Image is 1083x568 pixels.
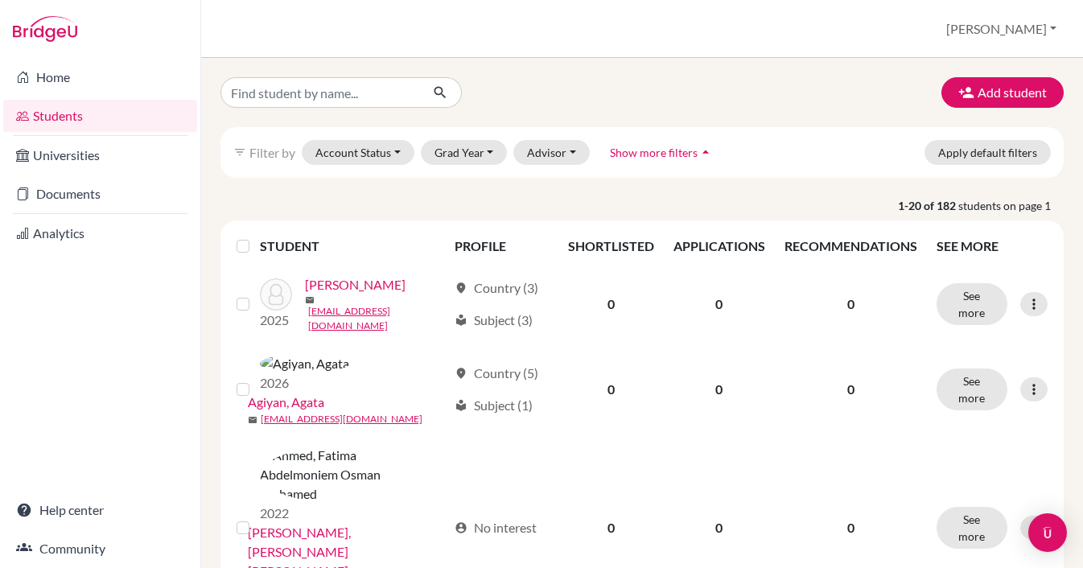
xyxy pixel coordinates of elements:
span: local_library [455,399,467,412]
span: local_library [455,314,467,327]
button: Advisor [513,140,590,165]
span: mail [248,415,257,425]
th: SHORTLISTED [558,227,664,265]
img: Abri, Minou [260,278,292,311]
img: Bridge-U [13,16,77,42]
th: STUDENT [260,227,445,265]
button: Add student [941,77,1064,108]
a: Home [3,61,197,93]
td: 0 [558,343,664,436]
button: Grad Year [421,140,508,165]
i: filter_list [233,146,246,158]
td: 0 [664,343,775,436]
input: Find student by name... [220,77,420,108]
th: RECOMMENDATIONS [775,227,927,265]
td: 0 [664,265,775,343]
div: Subject (3) [455,311,533,330]
th: APPLICATIONS [664,227,775,265]
span: location_on [455,367,467,380]
a: [EMAIL_ADDRESS][DOMAIN_NAME] [261,412,422,426]
a: Universities [3,139,197,171]
img: Agiyan, Agata [260,354,349,373]
img: Ahmed, Fatima Abdelmoniem Osman Mohamed [260,446,434,504]
a: Documents [3,178,197,210]
button: Account Status [302,140,414,165]
p: 2022 [260,504,434,523]
a: Community [3,533,197,565]
p: 0 [784,518,917,537]
button: [PERSON_NAME] [939,14,1064,44]
td: 0 [558,265,664,343]
div: Country (5) [455,364,538,383]
p: 0 [784,294,917,314]
i: arrow_drop_up [698,144,714,160]
a: [EMAIL_ADDRESS][DOMAIN_NAME] [308,304,447,333]
button: Show more filtersarrow_drop_up [596,140,727,165]
button: See more [937,368,1007,410]
p: 2025 [260,311,292,330]
div: Subject (1) [455,396,533,415]
div: No interest [455,518,537,537]
span: Show more filters [610,146,698,159]
a: Analytics [3,217,197,249]
span: account_circle [455,521,467,534]
button: See more [937,507,1007,549]
a: [PERSON_NAME] [305,275,406,294]
div: Country (3) [455,278,538,298]
th: SEE MORE [927,227,1057,265]
span: mail [305,295,315,305]
a: Students [3,100,197,132]
span: students on page 1 [958,197,1064,214]
th: PROFILE [445,227,558,265]
div: Open Intercom Messenger [1028,513,1067,552]
p: 2026 [260,373,349,393]
a: Help center [3,494,197,526]
span: Filter by [249,145,295,160]
strong: 1-20 of 182 [898,197,958,214]
p: 0 [784,380,917,399]
button: See more [937,283,1007,325]
span: location_on [455,282,467,294]
button: Apply default filters [924,140,1051,165]
a: Agiyan, Agata [248,393,324,412]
